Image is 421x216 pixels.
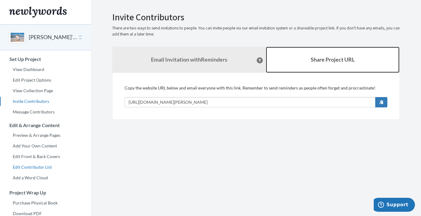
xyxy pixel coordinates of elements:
button: [PERSON_NAME]'s 70th Birthday [29,33,77,41]
h3: Set Up Project [0,56,91,62]
div: Copy the website URL below and email everyone with this link. Remember to send reminders as peopl... [125,85,387,107]
strong: Email Invitation with Reminders [151,56,227,63]
h2: Invite Contributors [112,12,400,22]
h3: Project Wrap Up [0,190,91,195]
img: Newlywords logo [9,7,67,18]
h3: Edit & Arrange Content [0,123,91,128]
b: Share Project URL [311,56,355,63]
p: There are two ways to send invitations to people. You can invite people via our email invitation ... [112,25,400,37]
iframe: Opens a widget where you can chat to one of our agents [374,198,415,213]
